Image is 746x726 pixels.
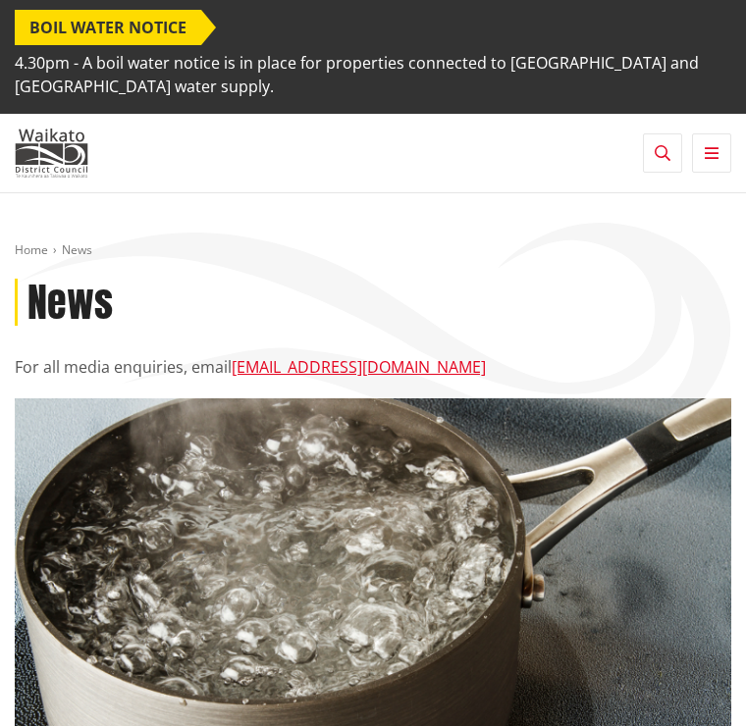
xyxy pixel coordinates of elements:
a: Home [15,241,48,258]
a: [EMAIL_ADDRESS][DOMAIN_NAME] [232,356,486,378]
img: Waikato District Council - Te Kaunihera aa Takiwaa o Waikato [15,129,88,178]
span: 4.30pm - A boil water notice is in place for properties connected to [GEOGRAPHIC_DATA] and [GEOGR... [15,45,731,104]
p: For all media enquiries, email [15,355,731,379]
h1: News [27,279,113,326]
nav: breadcrumb [15,242,731,259]
span: BOIL WATER NOTICE [15,10,201,45]
span: News [62,241,92,258]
